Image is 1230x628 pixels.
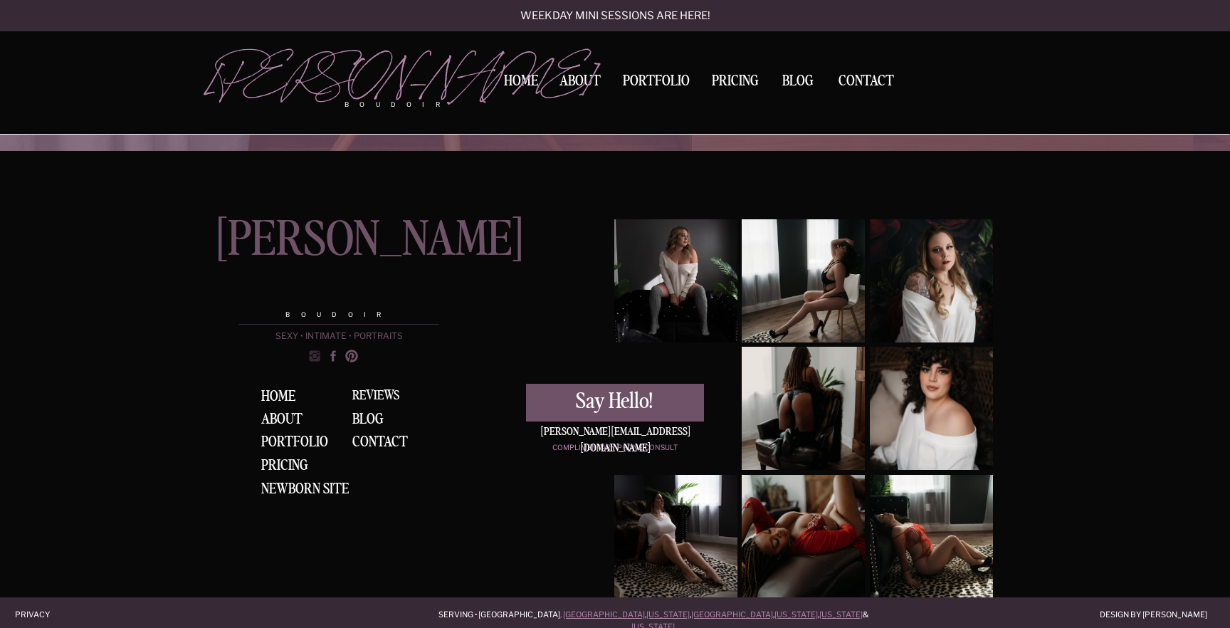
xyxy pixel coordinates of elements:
[261,435,333,451] a: Portfolio
[207,51,463,93] a: [PERSON_NAME]
[563,609,645,619] a: [GEOGRAPHIC_DATA]
[431,609,877,619] p: Serving • [GEOGRAPHIC_DATA] , , , , & .
[482,11,748,23] a: Weekday mini sessions are here!
[345,100,463,110] p: boudoir
[233,24,567,46] a: SEND it over
[15,609,68,618] a: Privacy
[261,459,315,473] a: Pricing
[352,389,436,407] a: Reviews
[526,424,704,439] div: [PERSON_NAME][EMAIL_ADDRESS][DOMAIN_NAME]
[1081,609,1207,618] a: Design by [PERSON_NAME]
[833,74,900,89] a: Contact
[774,609,818,619] a: [US_STATE]
[352,435,422,451] a: Contact
[352,412,392,426] a: BLOG
[560,609,562,619] a: ,
[708,74,762,93] a: Pricing
[776,74,820,87] a: BLOG
[238,310,439,320] p: Boudoir
[261,389,306,407] a: Home
[819,609,863,619] a: [US_STATE]
[618,74,695,93] a: Portfolio
[261,482,359,496] a: NEWBORN SITE
[341,24,460,46] b: SEND it over
[526,391,702,413] a: Say Hello!
[646,609,690,619] a: [US_STATE]
[526,442,704,454] a: Complimentary phone consult
[691,609,773,619] a: [GEOGRAPHIC_DATA]
[238,332,439,342] p: sexy • intimate • portraits
[261,412,315,431] a: About
[214,219,453,306] a: [PERSON_NAME]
